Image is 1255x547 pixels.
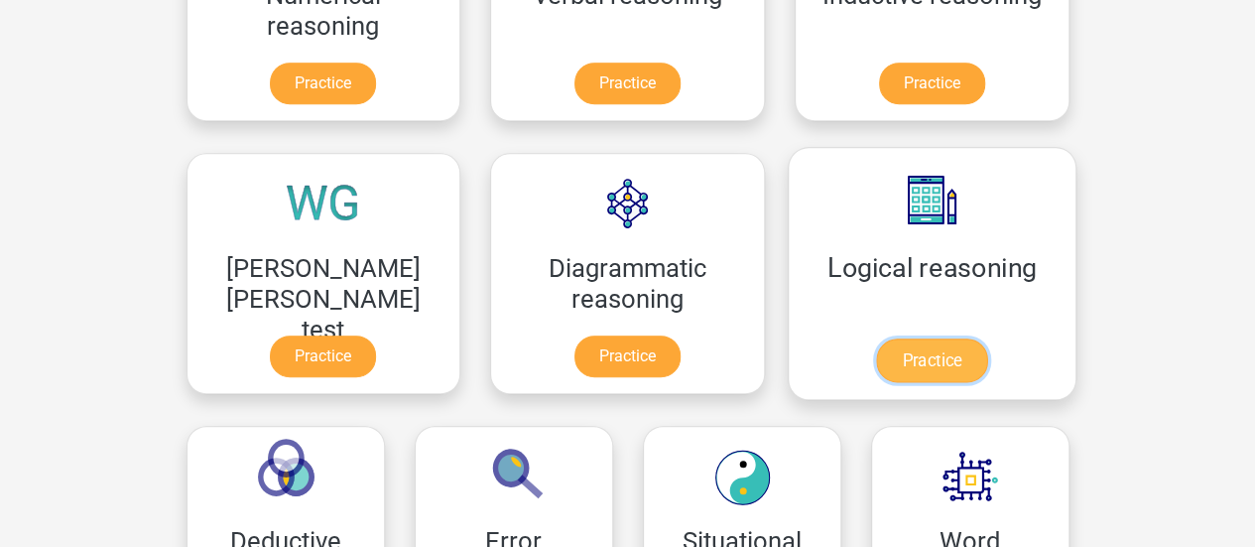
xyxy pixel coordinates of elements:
[270,63,376,104] a: Practice
[574,63,681,104] a: Practice
[876,339,987,382] a: Practice
[879,63,985,104] a: Practice
[270,336,376,377] a: Practice
[574,336,681,377] a: Practice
